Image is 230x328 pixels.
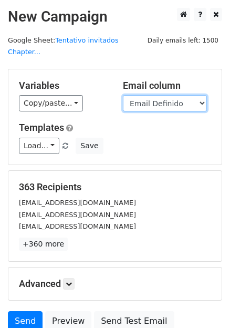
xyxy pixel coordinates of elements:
a: +360 more [19,238,68,251]
small: [EMAIL_ADDRESS][DOMAIN_NAME] [19,222,136,230]
button: Save [76,138,103,154]
h5: Advanced [19,278,211,290]
div: Widget de chat [177,278,230,328]
h2: New Campaign [8,8,222,26]
h5: 363 Recipients [19,181,211,193]
small: Google Sheet: [8,36,119,56]
a: Daily emails left: 1500 [144,36,222,44]
small: [EMAIL_ADDRESS][DOMAIN_NAME] [19,199,136,207]
a: Copy/paste... [19,95,83,111]
h5: Variables [19,80,107,91]
a: Load... [19,138,59,154]
small: [EMAIL_ADDRESS][DOMAIN_NAME] [19,211,136,219]
h5: Email column [123,80,211,91]
a: Tentativo invitados Chapter... [8,36,119,56]
a: Templates [19,122,64,133]
span: Daily emails left: 1500 [144,35,222,46]
iframe: Chat Widget [177,278,230,328]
